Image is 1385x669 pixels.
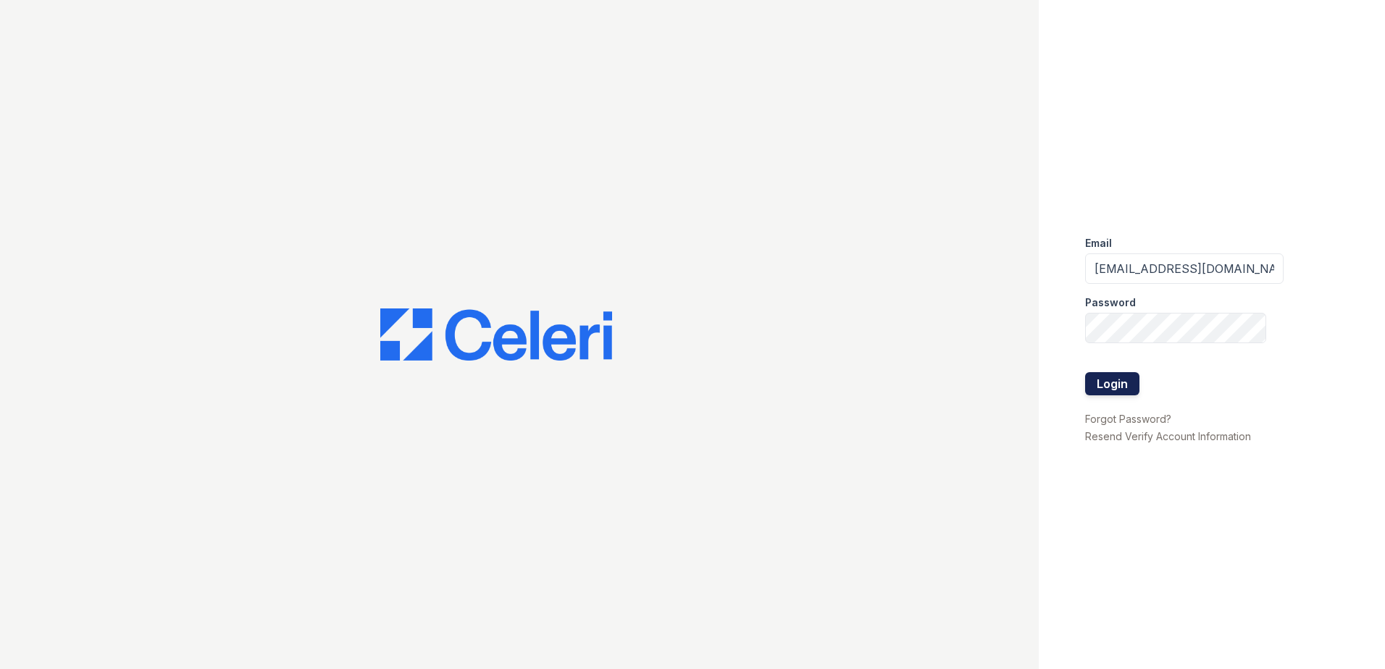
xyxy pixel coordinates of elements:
[1085,295,1136,310] label: Password
[1085,430,1251,442] a: Resend Verify Account Information
[1085,413,1171,425] a: Forgot Password?
[380,308,612,361] img: CE_Logo_Blue-a8612792a0a2168367f1c8372b55b34899dd931a85d93a1a3d3e32e68fde9ad4.png
[1085,236,1112,251] label: Email
[1085,372,1139,395] button: Login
